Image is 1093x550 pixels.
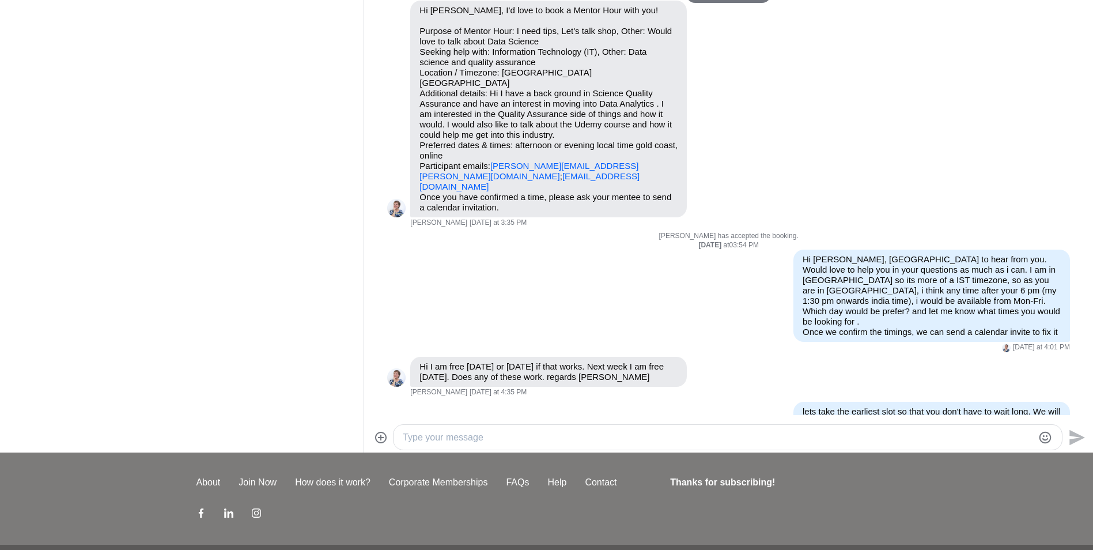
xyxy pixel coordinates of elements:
p: Hi [PERSON_NAME], I'd love to book a Mentor Hour with you! [419,5,678,16]
a: How does it work? [286,476,380,489]
a: Help [538,476,576,489]
p: Purpose of Mentor Hour: I need tips, Let's talk shop, Other: Would love to talk about Data Scienc... [419,26,678,192]
a: [PERSON_NAME][EMAIL_ADDRESS][PERSON_NAME][DOMAIN_NAME] [419,161,638,181]
p: lets take the earliest slot so that you don't have to wait long. We will fix [DATE], 20th, 6:30 pm? [803,406,1061,427]
a: LinkedIn [224,508,233,522]
p: Hi [PERSON_NAME], [GEOGRAPHIC_DATA] to hear from you. Would love to help you in your questions as... [803,254,1061,337]
div: at 03:54 PM [387,241,1070,250]
a: Instagram [252,508,261,522]
textarea: Type your message [403,431,1033,444]
a: Facebook [196,508,206,522]
p: Once you have confirmed a time, please ask your mentee to send a calendar invitation. [419,192,678,213]
div: Tracy Travis [387,368,406,387]
p: [PERSON_NAME] has accepted the booking. [387,232,1070,241]
time: 2025-08-18T10:31:16.505Z [1013,343,1070,352]
img: T [1002,344,1011,352]
span: [PERSON_NAME] [410,388,467,397]
span: [PERSON_NAME] [410,219,467,228]
h4: Thanks for subscribing! [670,476,890,489]
button: Emoji picker [1038,431,1052,444]
strong: [DATE] [698,241,723,249]
time: 2025-08-18T10:05:28.784Z [470,219,527,228]
button: Send [1062,424,1088,450]
img: T [387,199,406,217]
a: About [187,476,230,489]
a: [EMAIL_ADDRESS][DOMAIN_NAME] [419,171,640,191]
div: Tracy Travis [1002,344,1011,352]
a: Corporate Memberships [380,476,497,489]
a: Join Now [229,476,286,489]
time: 2025-08-18T11:05:55.440Z [470,388,527,397]
a: FAQs [497,476,538,489]
img: T [387,368,406,387]
a: Contact [576,476,626,489]
p: Hi I am free [DATE] or [DATE] if that works. Next week I am free [DATE]. Does any of these work. ... [419,361,678,382]
div: Tracy Travis [387,199,406,217]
